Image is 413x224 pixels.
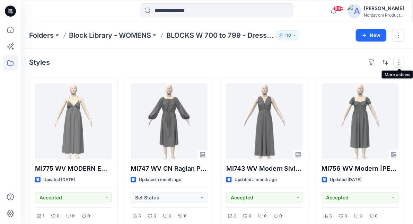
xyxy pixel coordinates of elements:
a: Block Library - WOMENS [69,30,151,40]
div: Nordstrom Product... [364,12,404,18]
button: New [356,29,387,42]
p: 0 [72,213,75,220]
p: MI747 WV CN Raglan Pintuck LS Midi [131,164,208,173]
p: 0 [264,213,267,220]
a: Folders [29,30,54,40]
p: Updated [DATE] [330,176,362,183]
a: MI756 WV Modern Smock W Short [322,83,399,160]
p: 3 [329,213,332,220]
p: Updated [DATE] [43,176,75,183]
p: 0 [375,213,378,220]
p: Updated a month ago [235,176,277,183]
p: 0 [57,213,60,220]
a: MI775 WV MODERN EMPIRE MAXI [35,83,112,160]
p: MI743 WV Modern Slvless Maxi [226,164,303,173]
p: 0 [345,213,348,220]
div: [PERSON_NAME] [364,4,404,12]
p: MI756 WV Modern [PERSON_NAME] W Short [322,164,399,173]
span: 99+ [333,6,344,11]
img: avatar [348,4,361,18]
p: MI775 WV MODERN EMPIRE MAXI [35,164,112,173]
p: 0 [249,213,252,220]
button: 110 [276,30,300,40]
p: 0 [360,213,363,220]
a: MI743 WV Modern Slvless Maxi [226,83,303,160]
p: 1 [43,213,44,220]
p: 0 [169,213,172,220]
a: MI747 WV CN Raglan Pintuck LS Midi [131,83,208,160]
p: 110 [285,32,291,39]
p: 2 [234,213,236,220]
p: 0 [153,213,156,220]
p: 0 [279,213,282,220]
p: 0 [184,213,187,220]
h4: Styles [29,58,50,66]
p: Updated a month ago [139,176,181,183]
p: BLOCKS W 700 to 799 - Dresses, Cami's, Gowns, Chemise [166,30,273,40]
p: 3 [138,213,141,220]
p: 0 [87,213,90,220]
